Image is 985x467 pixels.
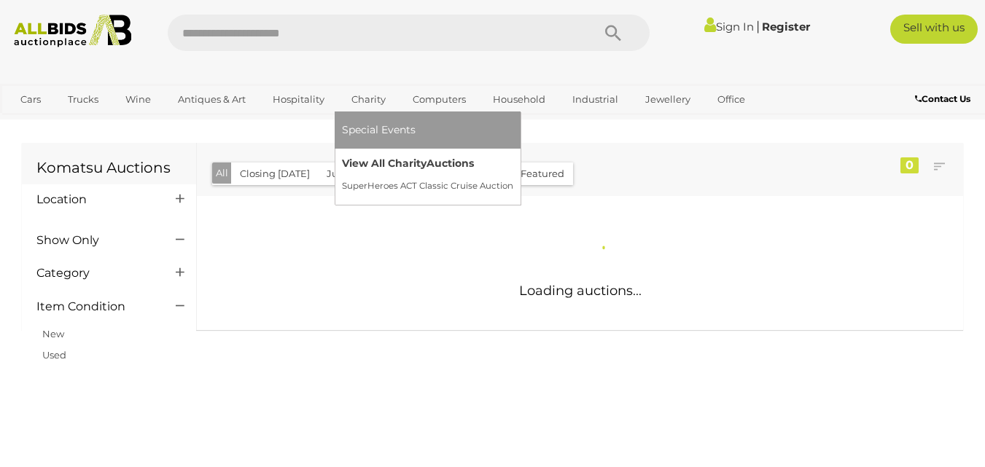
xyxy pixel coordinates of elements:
[915,91,974,107] a: Contact Us
[36,267,154,280] h4: Category
[168,87,255,111] a: Antiques & Art
[563,87,628,111] a: Industrial
[483,87,555,111] a: Household
[42,349,66,361] a: Used
[519,283,642,299] span: Loading auctions...
[42,328,64,340] a: New
[512,162,573,185] button: Featured
[577,15,650,51] button: Search
[708,87,755,111] a: Office
[212,162,232,184] button: All
[756,18,760,34] span: |
[900,157,919,173] div: 0
[263,87,334,111] a: Hospitality
[7,15,139,47] img: Allbids.com.au
[342,87,395,111] a: Charity
[318,162,386,185] button: Just Listed
[11,111,60,136] a: Sports
[36,234,154,247] h4: Show Only
[116,87,160,111] a: Wine
[890,15,978,44] a: Sell with us
[762,20,810,34] a: Register
[915,93,970,104] b: Contact Us
[403,87,475,111] a: Computers
[636,87,700,111] a: Jewellery
[36,160,182,176] h1: Komatsu Auctions
[68,111,190,136] a: [GEOGRAPHIC_DATA]
[231,162,319,185] button: Closing [DATE]
[11,87,50,111] a: Cars
[36,193,154,206] h4: Location
[704,20,754,34] a: Sign In
[58,87,108,111] a: Trucks
[36,300,154,313] h4: Item Condition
